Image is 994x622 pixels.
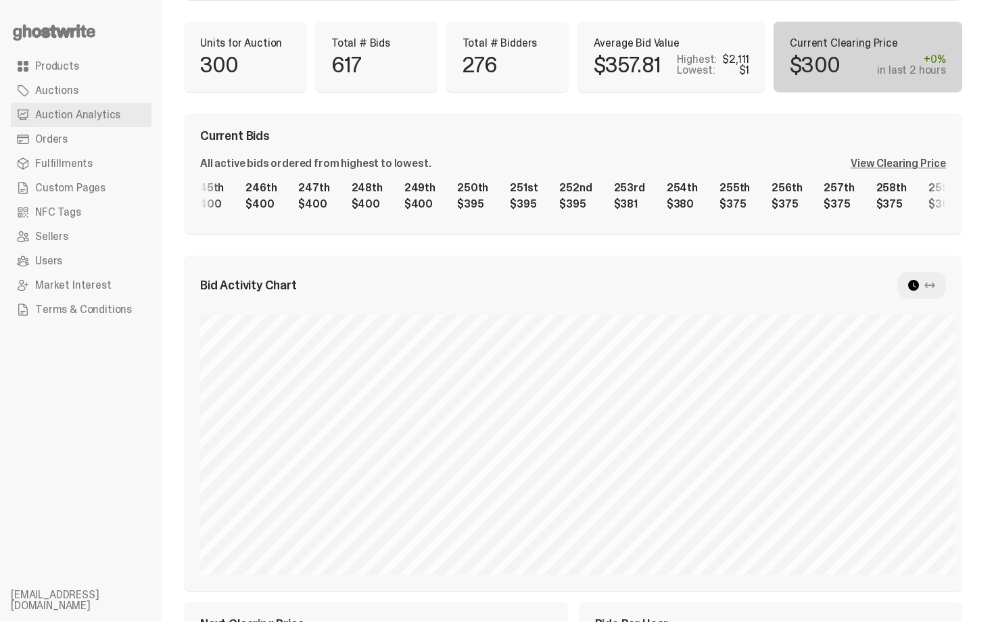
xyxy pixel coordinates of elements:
a: Market Interest [11,273,151,297]
li: [EMAIL_ADDRESS][DOMAIN_NAME] [11,590,173,611]
div: 249th [404,183,435,193]
span: Bid Activity Chart [200,279,297,291]
div: 250th [457,183,488,193]
a: Products [11,54,151,78]
div: $400 [193,199,224,210]
p: 300 [200,54,239,76]
div: $395 [457,199,488,210]
div: $375 [876,199,907,210]
span: Orders [35,134,68,145]
a: NFC Tags [11,200,151,224]
a: Auction Analytics [11,103,151,127]
div: 248th [352,183,383,193]
div: 252nd [559,183,592,193]
span: Users [35,256,62,266]
p: Highest: [677,54,717,65]
div: $375 [824,199,854,210]
div: View Clearing Price [851,158,946,169]
div: 256th [772,183,802,193]
span: Auction Analytics [35,110,120,120]
div: 258th [876,183,907,193]
div: in last 2 hours [877,65,946,76]
div: 246th [245,183,277,193]
div: 255th [719,183,750,193]
span: Products [35,61,79,72]
div: $400 [245,199,277,210]
div: $375 [772,199,802,210]
div: $400 [298,199,329,210]
p: 617 [331,54,362,76]
span: Market Interest [35,280,112,291]
div: $380 [667,199,698,210]
a: Sellers [11,224,151,249]
span: Terms & Conditions [35,304,132,315]
div: $1 [739,65,750,76]
a: Terms & Conditions [11,297,151,322]
p: Total # Bidders [463,38,553,49]
a: Fulfillments [11,151,151,176]
div: 251st [510,183,538,193]
p: Lowest: [677,65,715,76]
div: $400 [352,199,383,210]
p: Current Clearing Price [790,38,946,49]
span: Fulfillments [35,158,93,169]
div: $369 [928,199,959,210]
div: $2,111 [722,54,749,65]
div: $375 [719,199,750,210]
span: Custom Pages [35,183,105,193]
div: All active bids ordered from highest to lowest. [200,158,431,169]
p: Units for Auction [200,38,291,49]
div: $381 [614,199,645,210]
p: 276 [463,54,498,76]
span: Auctions [35,85,78,96]
span: Current Bids [200,130,270,142]
div: 247th [298,183,329,193]
div: 245th [193,183,224,193]
div: $395 [510,199,538,210]
p: $357.81 [594,54,661,76]
div: 254th [667,183,698,193]
div: 257th [824,183,854,193]
a: Orders [11,127,151,151]
div: $395 [559,199,592,210]
p: Average Bid Value [594,38,750,49]
p: Total # Bids [331,38,422,49]
a: Users [11,249,151,273]
span: Sellers [35,231,68,242]
div: 259th [928,183,959,193]
div: +0% [877,54,946,65]
a: Auctions [11,78,151,103]
span: NFC Tags [35,207,81,218]
a: Custom Pages [11,176,151,200]
div: 253rd [614,183,645,193]
div: $400 [404,199,435,210]
p: $300 [790,54,840,76]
